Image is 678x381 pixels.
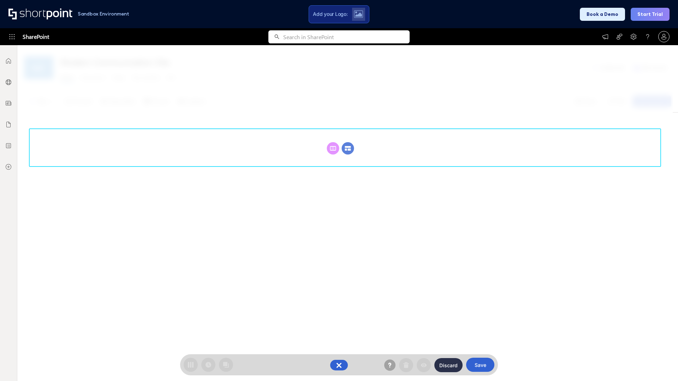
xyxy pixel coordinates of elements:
span: Add your Logo: [313,11,347,17]
button: Book a Demo [580,8,625,21]
button: Start Trial [631,8,670,21]
button: Discard [434,358,463,372]
img: Upload logo [354,10,363,18]
button: Save [466,358,494,372]
span: SharePoint [23,28,49,45]
input: Search in SharePoint [283,30,410,43]
iframe: Chat Widget [643,347,678,381]
h1: Sandbox Environment [78,12,129,16]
